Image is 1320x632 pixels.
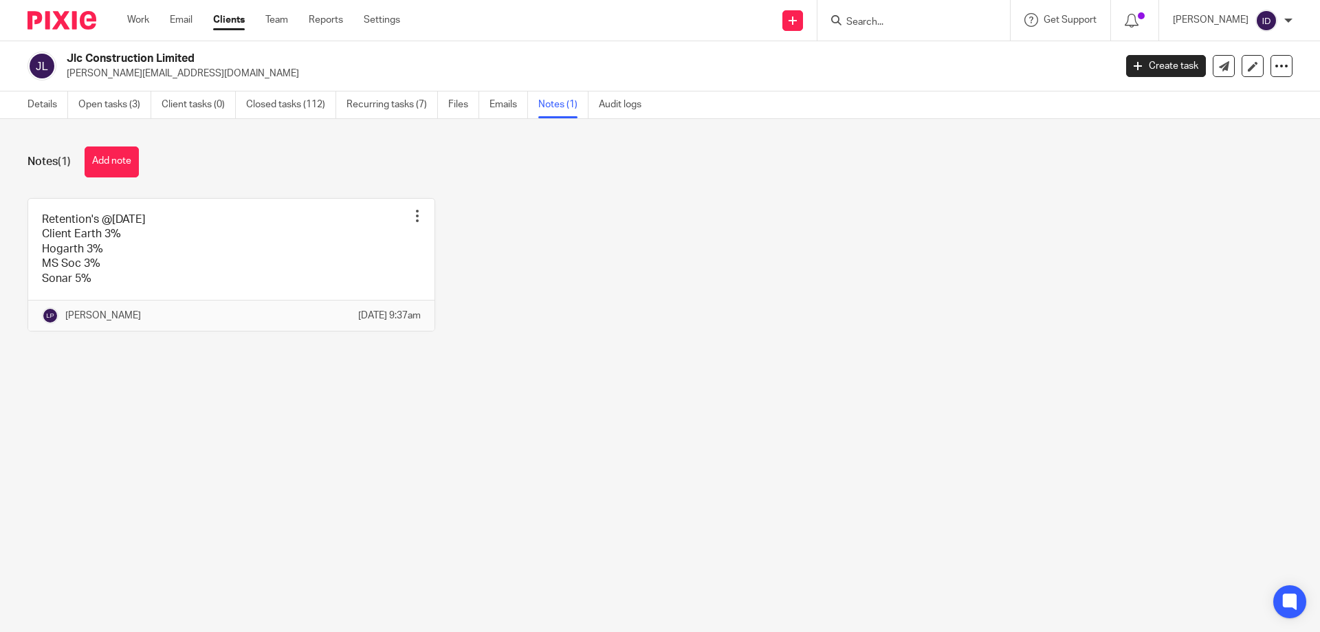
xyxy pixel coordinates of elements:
[58,156,71,167] span: (1)
[1173,13,1248,27] p: [PERSON_NAME]
[309,13,343,27] a: Reports
[364,13,400,27] a: Settings
[346,91,438,118] a: Recurring tasks (7)
[170,13,192,27] a: Email
[65,309,141,323] p: [PERSON_NAME]
[538,91,588,118] a: Notes (1)
[85,146,139,177] button: Add note
[1044,15,1097,25] span: Get Support
[845,17,969,29] input: Search
[358,309,421,323] p: [DATE] 9:37am
[213,13,245,27] a: Clients
[162,91,236,118] a: Client tasks (0)
[78,91,151,118] a: Open tasks (3)
[27,11,96,30] img: Pixie
[448,91,479,118] a: Files
[127,13,149,27] a: Work
[27,91,68,118] a: Details
[27,52,56,80] img: svg%3E
[1126,55,1206,77] a: Create task
[42,307,58,324] img: svg%3E
[27,155,71,169] h1: Notes
[265,13,288,27] a: Team
[67,67,1105,80] p: [PERSON_NAME][EMAIL_ADDRESS][DOMAIN_NAME]
[67,52,898,66] h2: Jlc Construction Limited
[246,91,336,118] a: Closed tasks (112)
[489,91,528,118] a: Emails
[1255,10,1277,32] img: svg%3E
[599,91,652,118] a: Audit logs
